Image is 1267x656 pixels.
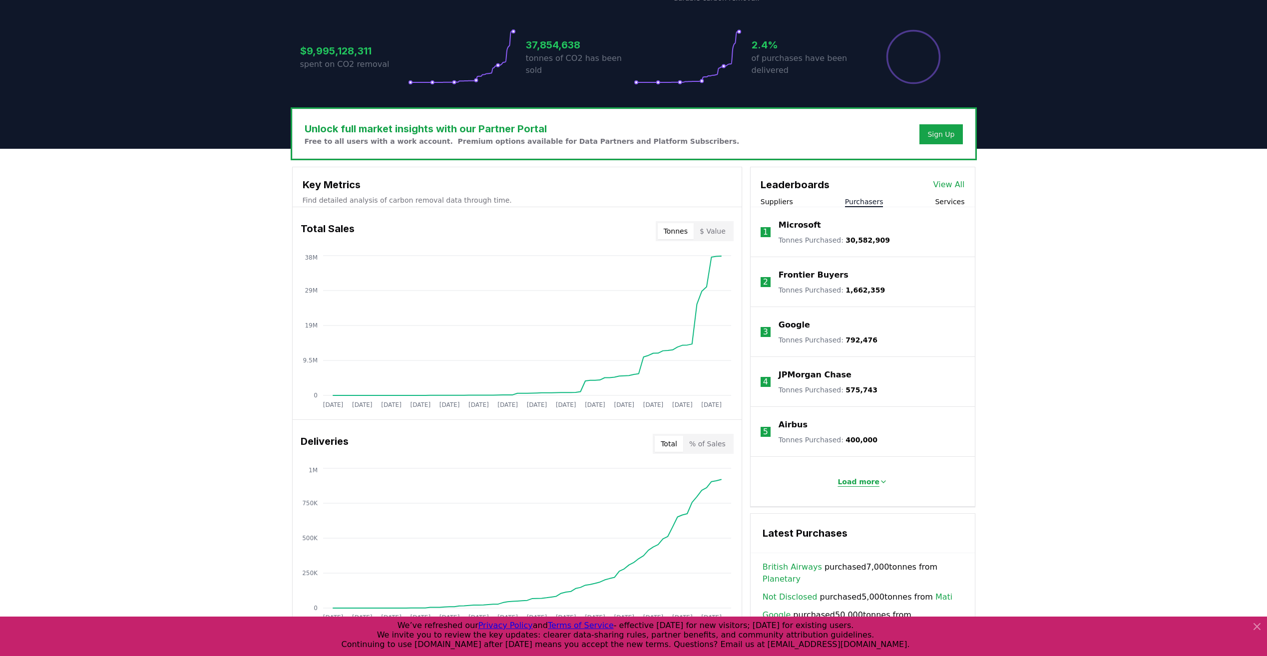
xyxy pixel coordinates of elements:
p: spent on CO2 removal [300,58,408,70]
tspan: [DATE] [410,614,430,621]
button: % of Sales [683,436,732,452]
tspan: [DATE] [323,401,343,408]
a: British Airways [763,561,822,573]
tspan: [DATE] [701,401,722,408]
a: Planetary [763,573,801,585]
p: Free to all users with a work account. Premium options available for Data Partners and Platform S... [305,136,740,146]
p: Find detailed analysis of carbon removal data through time. [303,195,732,205]
a: View All [933,179,965,191]
tspan: [DATE] [555,614,576,621]
h3: Latest Purchases [763,526,963,541]
button: Services [935,197,964,207]
h3: Leaderboards [761,177,830,192]
tspan: [DATE] [614,614,634,621]
tspan: [DATE] [643,614,663,621]
tspan: 0 [314,605,318,612]
tspan: [DATE] [323,614,343,621]
tspan: [DATE] [614,401,634,408]
tspan: 38M [305,254,318,261]
span: 575,743 [845,386,877,394]
tspan: [DATE] [555,401,576,408]
h3: 37,854,638 [526,37,634,52]
span: 30,582,909 [845,236,890,244]
tspan: [DATE] [497,401,518,408]
tspan: [DATE] [643,401,663,408]
h3: $9,995,128,311 [300,43,408,58]
tspan: [DATE] [468,614,489,621]
button: Load more [830,472,895,492]
tspan: 750K [302,500,318,507]
tspan: 29M [305,287,318,294]
span: purchased 7,000 tonnes from [763,561,963,585]
tspan: [DATE] [439,401,459,408]
span: 1,662,359 [845,286,885,294]
p: Tonnes Purchased : [779,285,885,295]
p: 2 [763,276,768,288]
tspan: [DATE] [439,614,459,621]
h3: 2.4% [752,37,859,52]
h3: Total Sales [301,221,355,241]
tspan: [DATE] [410,401,430,408]
button: Tonnes [658,223,694,239]
button: $ Value [694,223,732,239]
tspan: [DATE] [352,614,372,621]
p: 4 [763,376,768,388]
p: Tonnes Purchased : [779,385,877,395]
tspan: 19M [305,322,318,329]
a: Frontier Buyers [779,269,848,281]
p: tonnes of CO2 has been sold [526,52,634,76]
tspan: [DATE] [381,401,402,408]
tspan: [DATE] [526,614,547,621]
tspan: 500K [302,535,318,542]
a: Airbus [779,419,808,431]
p: 3 [763,326,768,338]
tspan: 9.5M [303,357,317,364]
p: 5 [763,426,768,438]
button: Total [655,436,683,452]
tspan: [DATE] [381,614,402,621]
tspan: 1M [309,467,318,474]
span: purchased 5,000 tonnes from [763,591,952,603]
a: Microsoft [779,219,821,231]
a: JPMorgan Chase [779,369,851,381]
button: Sign Up [919,124,962,144]
tspan: 0 [314,392,318,399]
tspan: [DATE] [585,401,605,408]
span: 400,000 [845,436,877,444]
tspan: [DATE] [352,401,372,408]
h3: Key Metrics [303,177,732,192]
span: purchased 50,000 tonnes from [763,609,963,633]
h3: Deliveries [301,434,349,454]
span: 792,476 [845,336,877,344]
p: Tonnes Purchased : [779,335,877,345]
a: Google [763,609,791,621]
button: Suppliers [761,197,793,207]
tspan: [DATE] [672,401,693,408]
p: 1 [763,226,768,238]
tspan: [DATE] [585,614,605,621]
tspan: [DATE] [672,614,693,621]
a: Sign Up [927,129,954,139]
a: Not Disclosed [763,591,818,603]
tspan: [DATE] [468,401,489,408]
p: Load more [838,477,879,487]
p: of purchases have been delivered [752,52,859,76]
tspan: 250K [302,570,318,577]
tspan: [DATE] [701,614,722,621]
tspan: [DATE] [526,401,547,408]
p: Tonnes Purchased : [779,435,877,445]
button: Purchasers [845,197,883,207]
p: Tonnes Purchased : [779,235,890,245]
h3: Unlock full market insights with our Partner Portal [305,121,740,136]
div: Percentage of sales delivered [885,29,941,85]
a: Mati [935,591,952,603]
tspan: [DATE] [497,614,518,621]
a: Google [779,319,810,331]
